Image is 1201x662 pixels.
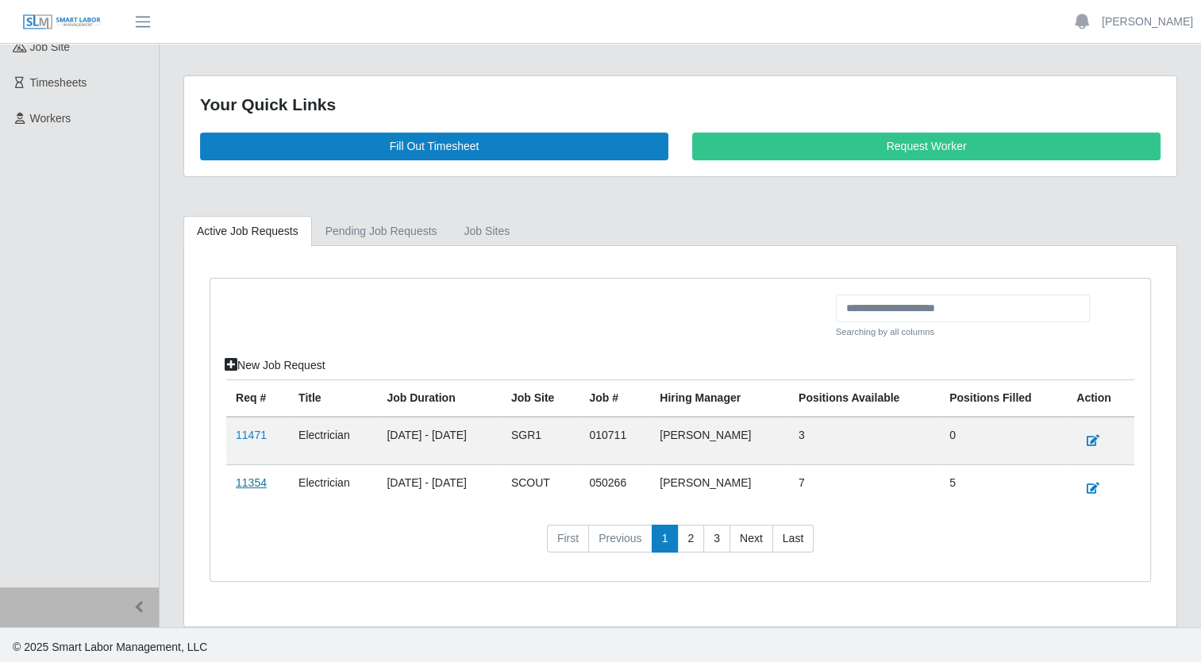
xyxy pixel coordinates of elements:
span: job site [30,40,71,53]
th: Job Duration [377,379,502,417]
th: Positions Available [789,379,940,417]
th: Req # [226,379,289,417]
a: Active Job Requests [183,216,312,247]
a: Last [772,525,814,553]
th: Title [289,379,377,417]
a: 2 [677,525,704,553]
a: 3 [703,525,730,553]
td: 050266 [579,464,650,512]
a: Fill Out Timesheet [200,133,668,160]
td: [DATE] - [DATE] [377,464,502,512]
td: Electrician [289,417,377,465]
th: Job # [579,379,650,417]
a: New Job Request [214,352,336,379]
a: 11471 [236,429,267,441]
a: job sites [451,216,524,247]
div: Your Quick Links [200,92,1161,117]
a: Pending Job Requests [312,216,451,247]
a: [PERSON_NAME] [1102,13,1193,30]
span: Timesheets [30,76,87,89]
th: Action [1067,379,1134,417]
td: [PERSON_NAME] [650,417,789,465]
td: [DATE] - [DATE] [377,417,502,465]
a: Request Worker [692,133,1161,160]
img: SLM Logo [22,13,102,31]
td: 3 [789,417,940,465]
a: 11354 [236,476,267,489]
td: 7 [789,464,940,512]
th: job site [502,379,580,417]
small: Searching by all columns [836,325,1090,339]
span: © 2025 Smart Labor Management, LLC [13,641,207,653]
a: Next [729,525,773,553]
span: Workers [30,112,71,125]
a: 1 [652,525,679,553]
th: Positions Filled [940,379,1067,417]
th: Hiring Manager [650,379,789,417]
td: SCOUT [502,464,580,512]
nav: pagination [226,525,1134,566]
td: SGR1 [502,417,580,465]
td: [PERSON_NAME] [650,464,789,512]
td: 0 [940,417,1067,465]
td: 010711 [579,417,650,465]
td: Electrician [289,464,377,512]
td: 5 [940,464,1067,512]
